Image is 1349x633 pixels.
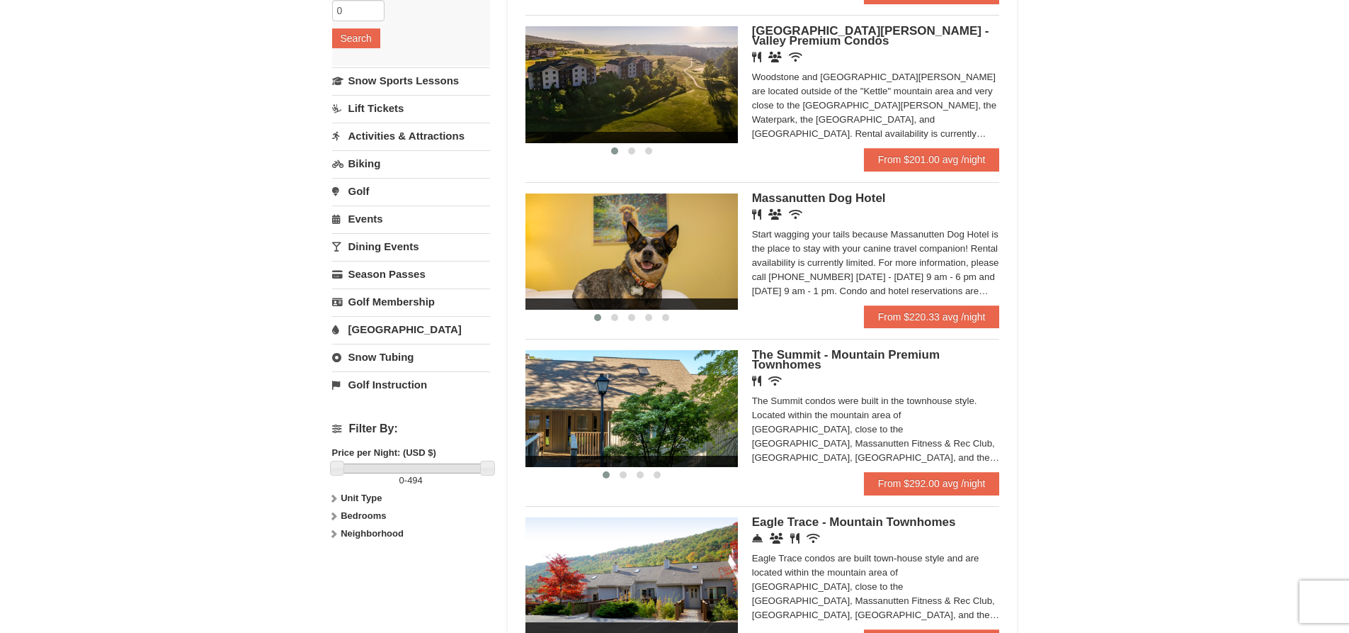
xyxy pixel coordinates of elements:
i: Conference Facilities [770,533,783,544]
div: Eagle Trace condos are built town-house style and are located within the mountain area of [GEOGRA... [752,551,1000,622]
strong: Price per Night: (USD $) [332,447,436,458]
a: From $201.00 avg /night [864,148,1000,171]
a: Activities & Attractions [332,123,490,149]
span: 0 [399,475,404,486]
a: Lift Tickets [332,95,490,121]
i: Restaurant [752,209,761,220]
span: Eagle Trace - Mountain Townhomes [752,515,956,529]
a: Events [332,206,490,232]
i: Restaurant [752,376,761,386]
div: The Summit condos were built in the townhouse style. Located within the mountain area of [GEOGRAP... [752,394,1000,465]
strong: Bedrooms [341,510,386,521]
a: From $292.00 avg /night [864,472,1000,495]
i: Restaurant [790,533,799,544]
i: Restaurant [752,52,761,62]
div: Start wagging your tails because Massanutten Dog Hotel is the place to stay with your canine trav... [752,228,1000,298]
i: Banquet Facilities [768,52,782,62]
i: Concierge Desk [752,533,763,544]
a: Golf Membership [332,289,490,315]
i: Wireless Internet (free) [789,209,802,220]
i: Wireless Internet (free) [807,533,820,544]
a: Golf [332,178,490,204]
h4: Filter By: [332,422,490,435]
i: Banquet Facilities [768,209,782,220]
button: Search [332,28,380,48]
a: Golf Instruction [332,371,490,398]
span: [GEOGRAPHIC_DATA][PERSON_NAME] - Valley Premium Condos [752,24,989,47]
strong: Neighborhood [341,528,404,539]
a: Snow Sports Lessons [332,67,490,94]
span: Massanutten Dog Hotel [752,191,886,205]
a: Snow Tubing [332,344,490,370]
a: Biking [332,150,490,177]
a: From $220.33 avg /night [864,306,1000,328]
label: - [332,474,490,488]
span: 494 [407,475,423,486]
a: Season Passes [332,261,490,287]
a: Dining Events [332,233,490,259]
strong: Unit Type [341,493,382,503]
a: [GEOGRAPHIC_DATA] [332,316,490,342]
i: Wireless Internet (free) [789,52,802,62]
span: The Summit - Mountain Premium Townhomes [752,348,940,371]
div: Woodstone and [GEOGRAPHIC_DATA][PERSON_NAME] are located outside of the "Kettle" mountain area an... [752,70,1000,141]
i: Wireless Internet (free) [768,376,782,386]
